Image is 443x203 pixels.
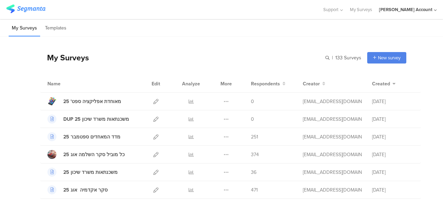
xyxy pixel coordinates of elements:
span: 0 [251,116,254,123]
a: מאוחדת אפליקציה ספט' 25 [47,97,121,106]
span: Respondents [251,80,280,87]
div: afkar2005@gmail.com [303,98,362,105]
button: Creator [303,80,325,87]
div: [DATE] [372,169,414,176]
button: Respondents [251,80,286,87]
span: 0 [251,98,254,105]
span: 471 [251,186,258,194]
a: DUP משכנתאות משרד שיכון 25 [47,115,129,124]
div: afkar2005@gmail.com [303,186,362,194]
div: [DATE] [372,186,414,194]
div: [DATE] [372,98,414,105]
span: | [331,54,334,61]
span: 133 Surveys [335,54,361,61]
span: New survey [378,54,400,61]
span: 251 [251,133,258,141]
div: [DATE] [372,133,414,141]
span: 374 [251,151,259,158]
div: Edit [148,75,163,92]
a: סקר אקדמיה אוג 25 [47,185,108,194]
div: מדד המאחדים ספטמבר 25 [63,133,120,141]
a: כל מוביל סקר השלמה אוג 25 [47,150,125,159]
div: מאוחדת אפליקציה ספט' 25 [63,98,121,105]
img: segmanta logo [6,5,45,13]
div: [DATE] [372,151,414,158]
span: 36 [251,169,256,176]
a: משכנתאות משרד שיכון 25 [47,168,118,177]
a: מדד המאחדים ספטמבר 25 [47,132,120,141]
div: More [219,75,234,92]
div: afkar2005@gmail.com [303,133,362,141]
div: [PERSON_NAME] Account [379,6,432,13]
li: My Surveys [9,20,40,36]
button: Created [372,80,396,87]
span: Creator [303,80,320,87]
div: [DATE] [372,116,414,123]
span: Support [323,6,338,13]
div: My Surveys [40,52,89,64]
li: Templates [42,20,70,36]
div: afkar2005@gmail.com [303,151,362,158]
div: DUP משכנתאות משרד שיכון 25 [63,116,129,123]
span: Created [372,80,390,87]
div: Name [47,80,89,87]
div: afkar2005@gmail.com [303,169,362,176]
div: משכנתאות משרד שיכון 25 [63,169,118,176]
div: סקר אקדמיה אוג 25 [63,186,108,194]
div: afkar2005@gmail.com [303,116,362,123]
div: Analyze [181,75,201,92]
div: כל מוביל סקר השלמה אוג 25 [63,151,125,158]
